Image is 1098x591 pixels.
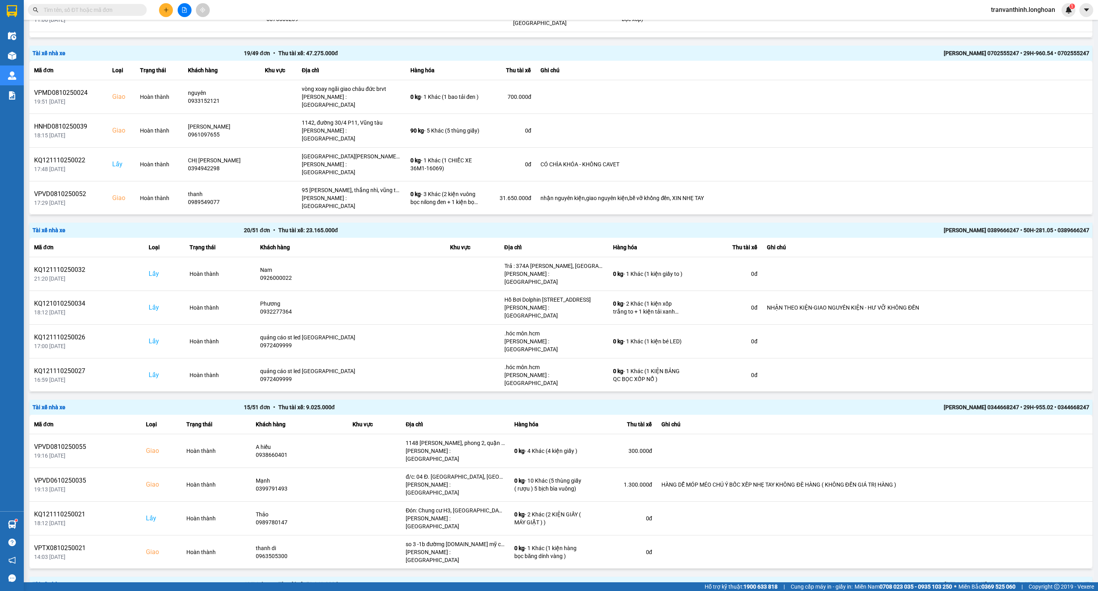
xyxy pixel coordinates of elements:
span: | [784,582,785,591]
div: [PERSON_NAME] : [GEOGRAPHIC_DATA] [406,514,505,530]
th: Địa chỉ [500,238,608,257]
div: 20 / 51 đơn Thu tài xế: 23.165.000 đ [244,226,667,235]
span: 0 kg [410,157,421,164]
div: NHẬN THEO KIỆN-GIAO NGUYÊN KIỆN - HƯ VỠ KHÔNG ĐỀN [767,304,1088,312]
th: Địa chỉ [401,415,510,434]
th: Trạng thái [135,61,183,80]
div: - 1 Khác (1 bao tải đen ) [410,93,480,101]
div: 0961097655 [188,131,255,139]
div: đ/c: 04 Đ. [GEOGRAPHIC_DATA], [GEOGRAPHIC_DATA], [GEOGRAPHIC_DATA], [GEOGRAPHIC_DATA] [406,473,505,481]
div: [PERSON_NAME] 0762111247 • 29E-083.29 • 0762111247 [667,580,1089,589]
div: 19 / 49 đơn Thu tài xế: 47.275.000 đ [244,49,667,58]
div: KQ121110250021 [34,510,136,519]
div: 0 đ [490,127,531,135]
div: Lấy [146,514,177,523]
div: [PERSON_NAME] : [GEOGRAPHIC_DATA] [504,304,604,320]
div: Lấy [112,160,130,169]
span: | [1021,582,1023,591]
div: 17:29 [DATE] [34,199,103,207]
div: 0 đ [692,337,757,345]
span: copyright [1054,584,1060,589]
div: A hiếu [256,443,343,451]
div: 0 đ [490,160,531,168]
div: 19 / 26 đơn Thu tài xế: 53.863.000 đ [244,580,667,589]
div: so 3 -1b đườmg [DOMAIN_NAME] mỹ cảnh,[GEOGRAPHIC_DATA],q7,hcm [406,540,505,548]
div: 18:12 [DATE] [34,519,136,527]
th: Mã đơn [29,61,107,80]
div: Đón: Chung cư H3, [GEOGRAPHIC_DATA] 4 [406,506,505,514]
div: [PERSON_NAME] : [GEOGRAPHIC_DATA] [504,337,604,353]
div: Giao [112,193,130,203]
div: [PERSON_NAME] 0702555247 • 29H-960.54 • 0702555247 [667,49,1089,58]
div: 0926000022 [260,274,441,282]
div: KQ121110250027 [34,366,139,376]
th: Loại [141,415,182,434]
div: [PERSON_NAME] : [GEOGRAPHIC_DATA] [406,481,505,497]
span: file-add [182,7,187,13]
div: 0399791493 [256,485,343,493]
img: solution-icon [8,91,16,100]
div: 17:00 [DATE] [34,342,139,350]
span: 0 kg [514,511,525,518]
th: Loại [144,238,185,257]
span: 0 kg [613,300,623,307]
div: Hoàn thành [140,194,178,202]
div: - 1 Khác (1 kiện hàng bọc băng dính vàng ) [514,544,584,560]
strong: 0369 525 060 [981,583,1016,590]
div: 95 [PERSON_NAME], thắng nhì, vũng tàu [302,186,401,194]
span: 90 kg [410,127,424,134]
span: • [270,404,278,410]
sup: 1 [1069,4,1075,9]
div: vòng xoay ngãi giao châu đức brvt [302,85,401,93]
div: - 1 Khác (1 kiện giấy to ) [613,270,683,278]
div: 0 đ [594,514,652,522]
div: Thảo [256,510,343,518]
div: Giao [146,446,177,456]
span: message [8,574,16,582]
div: Hoàn thành [140,127,178,135]
span: Hỗ trợ kỹ thuật: [705,582,778,591]
div: Nam [260,266,441,274]
div: .hóc môn.hcm [504,363,604,371]
div: Hoàn thành [190,270,251,278]
div: 0 đ [692,371,757,379]
th: Khách hàng [251,415,348,434]
div: Lấy [149,337,180,346]
img: warehouse-icon [8,52,16,60]
div: 0 đ [692,304,757,312]
div: Thu tài xế [594,420,652,429]
span: 1 [1071,4,1073,9]
div: 14:03 [DATE] [34,553,136,561]
img: logo-vxr [7,5,17,17]
span: aim [200,7,205,13]
th: Khu vực [348,415,401,434]
th: Khu vực [260,61,297,80]
span: caret-down [1083,6,1090,13]
div: Lấy [149,370,180,380]
div: Hoàn thành [190,371,251,379]
div: KQ121110250022 [34,156,103,165]
span: tranvanthinh.longhoan [985,5,1062,15]
div: - 1 Khác (1 KIỆN BẢNG QC BỌC XỐP NỔ ) [613,367,683,383]
span: Tài xế nhà xe [33,227,65,233]
span: search [33,7,38,13]
th: Mã đơn [29,415,141,434]
div: 15 / 51 đơn Thu tài xế: 9.025.000 đ [244,403,667,412]
div: [PERSON_NAME] : [GEOGRAPHIC_DATA] [406,548,505,564]
span: 0 kg [514,545,525,551]
span: • [270,50,278,56]
span: Miền Nam [855,582,952,591]
div: 18:15 [DATE] [34,131,103,139]
th: Mã đơn [29,238,144,257]
div: VPVD0610250035 [34,476,136,485]
div: Hoàn thành [186,514,246,522]
span: notification [8,556,16,564]
div: 19:16 [DATE] [34,452,136,460]
img: icon-new-feature [1065,6,1072,13]
div: 1148 [PERSON_NAME], phong 2, quận 7, [GEOGRAPHIC_DATA] [406,439,505,447]
span: 0 kg [410,191,421,197]
div: [PERSON_NAME] : [GEOGRAPHIC_DATA] [302,194,401,210]
div: 0972409999 [260,375,441,383]
button: aim [196,3,210,17]
span: Miền Bắc [958,582,1016,591]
